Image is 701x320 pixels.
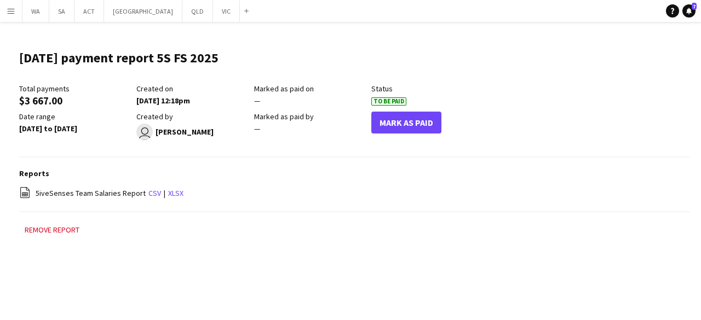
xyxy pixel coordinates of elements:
[22,1,49,22] button: WA
[692,3,697,10] span: 7
[19,50,219,66] h1: [DATE] payment report 5S FS 2025
[136,112,248,121] div: Created by
[254,124,260,133] span: —
[19,112,131,121] div: Date range
[148,188,161,198] a: csv
[19,187,690,200] div: |
[19,124,131,133] div: [DATE] to [DATE]
[49,1,74,22] button: SA
[254,84,366,94] div: Marked as paid on
[371,112,441,133] button: Mark As Paid
[36,188,146,198] span: 5iveSenses Team Salaries Report
[371,97,406,106] span: To Be Paid
[19,223,85,236] button: Remove report
[74,1,104,22] button: ACT
[682,4,696,18] a: 7
[19,96,131,106] div: $3 667.00
[104,1,182,22] button: [GEOGRAPHIC_DATA]
[168,188,183,198] a: xlsx
[371,84,483,94] div: Status
[136,124,248,140] div: [PERSON_NAME]
[213,1,240,22] button: VIC
[182,1,213,22] button: QLD
[254,112,366,121] div: Marked as paid by
[136,84,248,94] div: Created on
[136,96,248,106] div: [DATE] 12:18pm
[254,96,260,106] span: —
[19,84,131,94] div: Total payments
[19,168,690,178] h3: Reports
